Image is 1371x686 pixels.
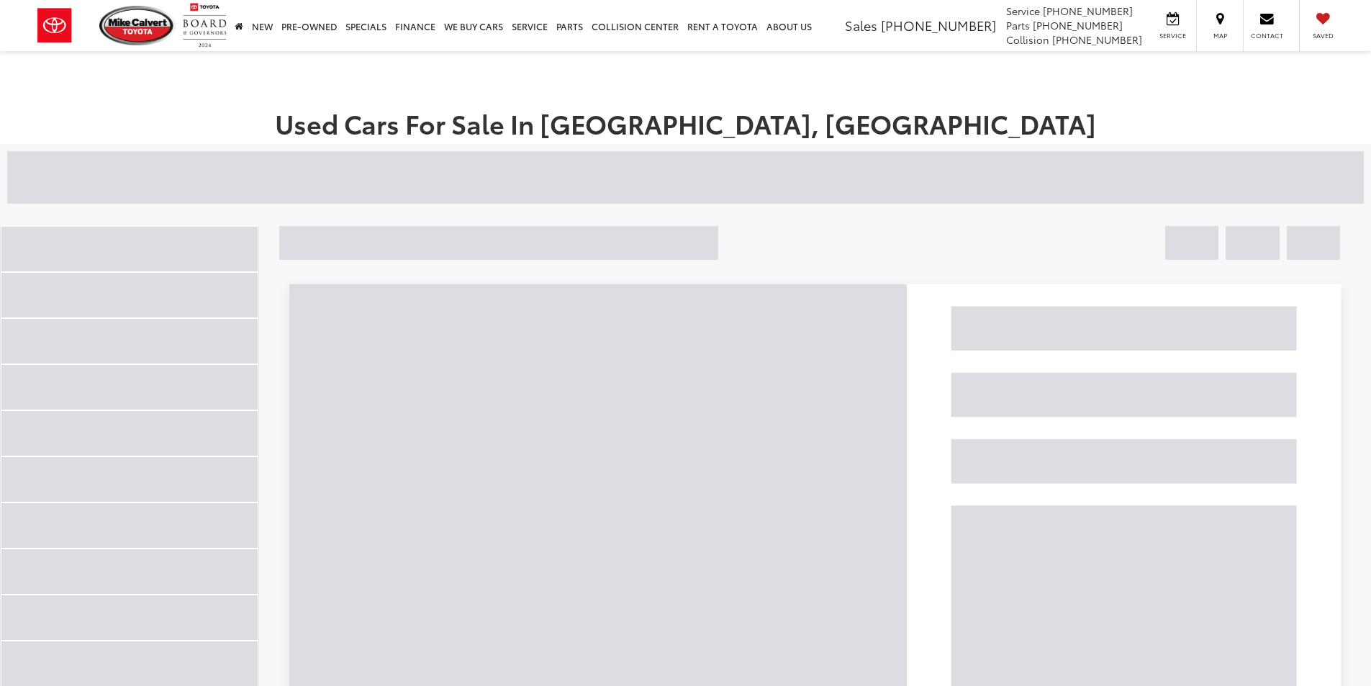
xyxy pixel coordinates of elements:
span: Map [1204,31,1236,40]
span: Sales [845,16,877,35]
span: Saved [1307,31,1339,40]
span: Service [1006,4,1040,18]
span: Service [1157,31,1189,40]
span: [PHONE_NUMBER] [881,16,996,35]
span: Parts [1006,18,1030,32]
span: Contact [1251,31,1283,40]
img: Mike Calvert Toyota [99,6,176,45]
span: [PHONE_NUMBER] [1043,4,1133,18]
span: [PHONE_NUMBER] [1052,32,1142,47]
span: Collision [1006,32,1049,47]
span: [PHONE_NUMBER] [1033,18,1123,32]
